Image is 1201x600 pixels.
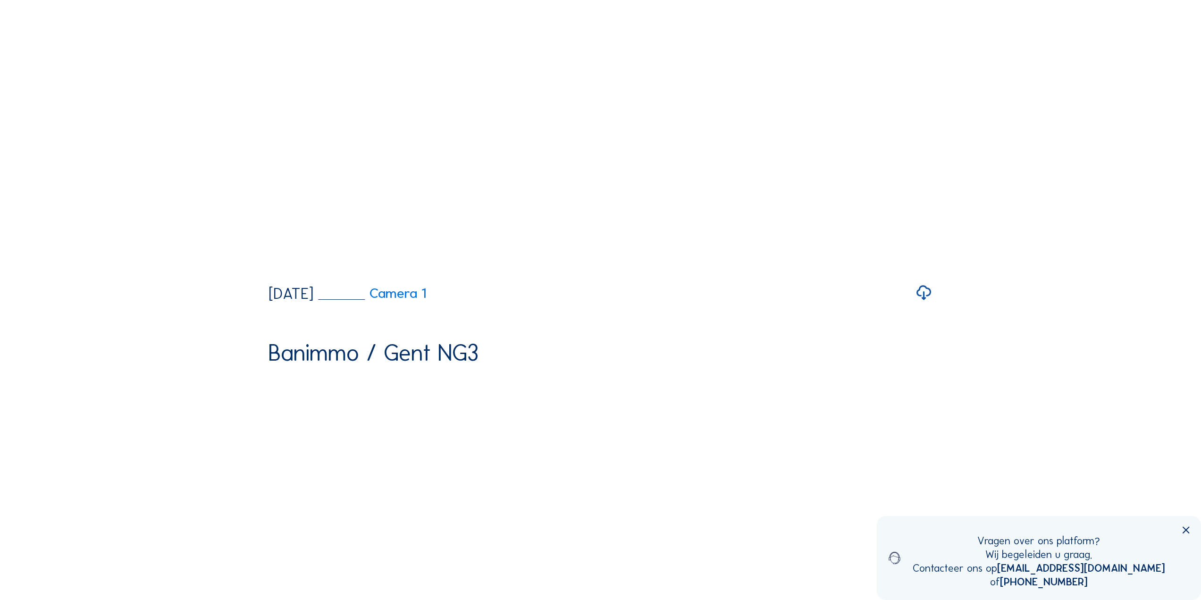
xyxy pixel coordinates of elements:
[913,561,1165,575] div: Contacteer ons op
[269,286,313,301] div: [DATE]
[269,341,479,365] div: Banimmo / Gent NG3
[913,575,1165,589] div: of
[913,534,1165,548] div: Vragen over ons platform?
[1000,575,1088,588] a: [PHONE_NUMBER]
[913,548,1165,561] div: Wij begeleiden u graag.
[997,562,1165,575] a: [EMAIL_ADDRESS][DOMAIN_NAME]
[889,534,900,582] img: operator
[318,287,426,301] a: Camera 1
